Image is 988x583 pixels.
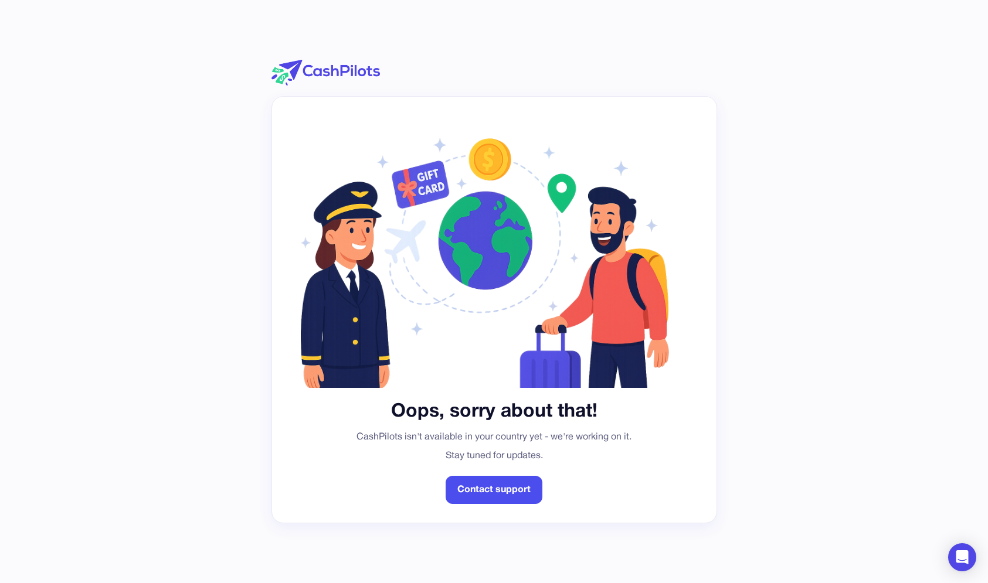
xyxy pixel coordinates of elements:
img: CashPilots Logo [271,60,381,86]
p: Stay tuned for updates. [348,449,641,463]
h1: Oops, sorry about that! [286,400,702,424]
p: CashPilots isn't available in your country yet - we're working on it. [348,430,641,444]
a: Contact support [446,476,542,504]
img: Travel themed illustration [286,111,702,388]
div: Open Intercom Messenger [948,543,976,571]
